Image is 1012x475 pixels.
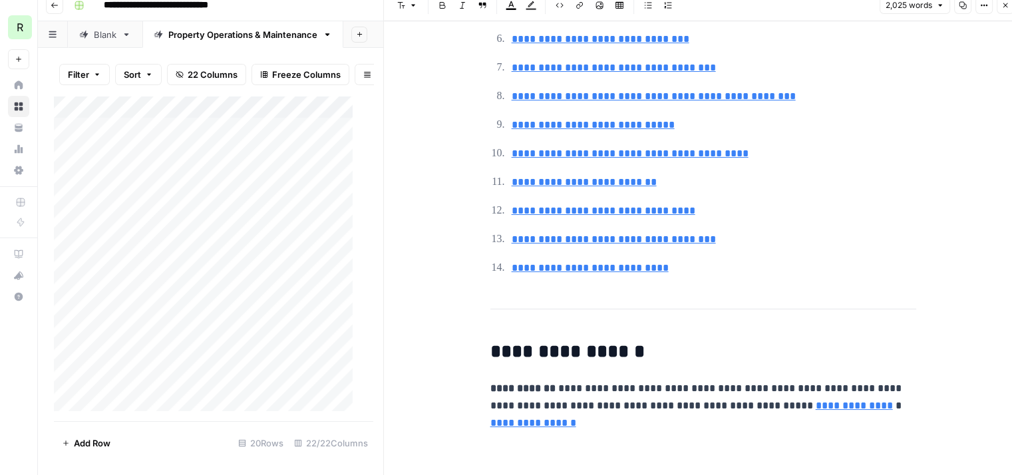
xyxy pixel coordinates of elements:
button: What's new? [8,265,29,286]
a: Usage [8,138,29,160]
span: R [17,19,23,35]
a: Your Data [8,117,29,138]
button: Freeze Columns [252,64,349,85]
span: Filter [68,68,89,81]
a: AirOps Academy [8,243,29,265]
div: Property Operations & Maintenance [168,28,317,41]
a: Home [8,75,29,96]
button: Filter [59,64,110,85]
a: Blank [68,21,142,48]
button: Sort [115,64,162,85]
div: 22/22 Columns [289,432,373,454]
span: Sort [124,68,141,81]
div: What's new? [9,265,29,285]
button: Workspace: Re-Leased [8,11,29,44]
span: 22 Columns [188,68,238,81]
button: Help + Support [8,286,29,307]
a: Settings [8,160,29,181]
span: Freeze Columns [272,68,341,81]
a: Browse [8,96,29,117]
div: Blank [94,28,116,41]
span: Add Row [74,436,110,450]
a: Property Operations & Maintenance [142,21,343,48]
button: Add Row [54,432,118,454]
button: 22 Columns [167,64,246,85]
div: 20 Rows [233,432,289,454]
